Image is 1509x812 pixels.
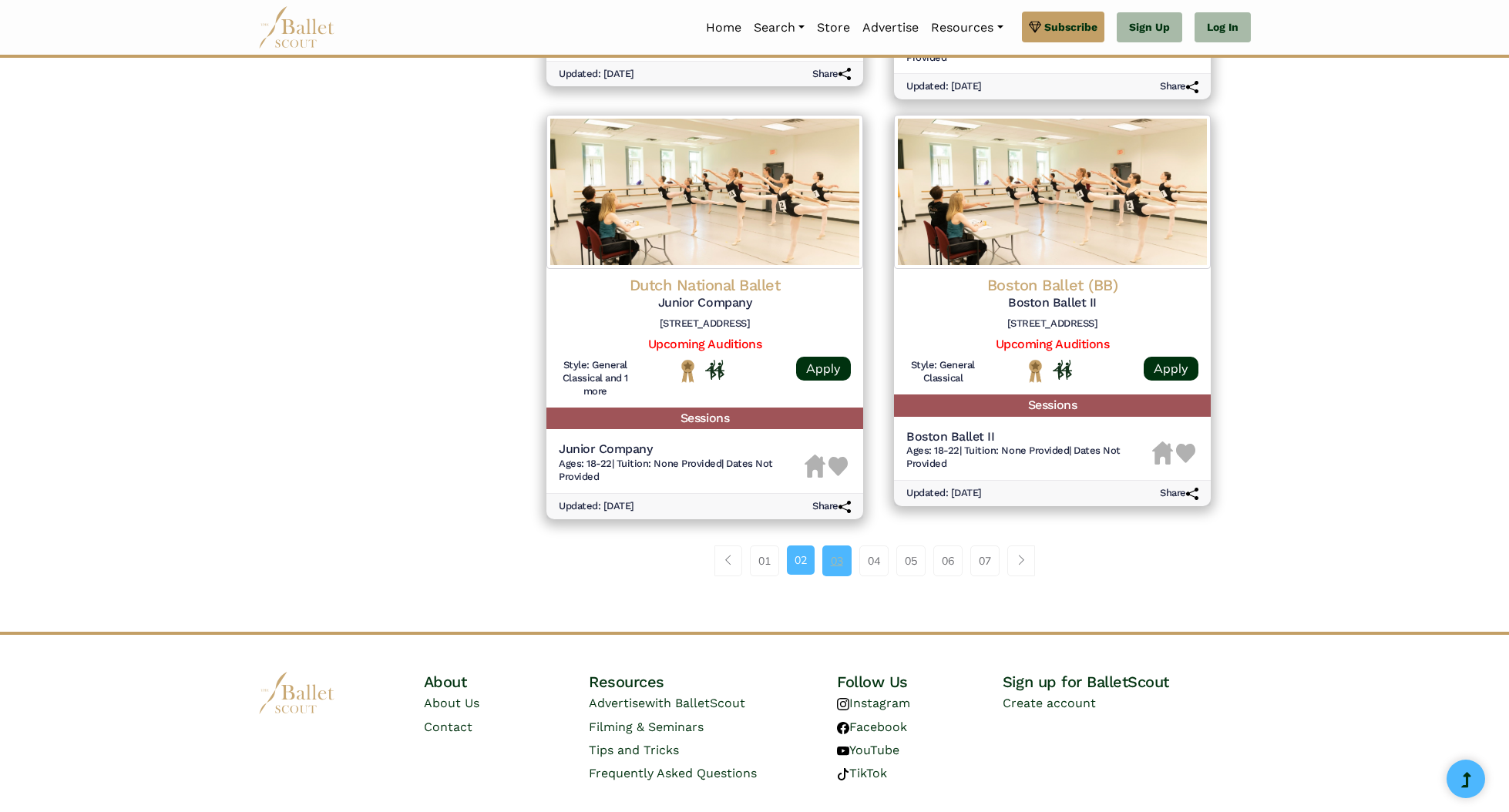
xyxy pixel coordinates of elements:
[1160,487,1198,500] h6: Share
[906,295,1198,311] h5: Boston Ballet II
[1003,672,1251,692] h4: Sign up for BalletScout
[748,12,811,44] a: Search
[1144,357,1198,381] a: Apply
[828,457,848,476] img: Heart
[906,429,1152,445] h5: Boston Ballet II
[906,39,1119,63] span: Dates Not Provided
[906,445,960,456] span: Ages: 18-22
[906,80,982,93] h6: Updated: [DATE]
[559,458,805,484] h6: | |
[1003,696,1096,710] a: Create account
[906,317,1198,331] h6: [STREET_ADDRESS]
[812,500,851,513] h6: Share
[705,360,724,380] img: In Person
[894,394,1211,417] h5: Sessions
[559,458,773,482] span: Dates Not Provided
[837,768,849,780] img: tiktok logo
[837,722,849,734] img: facebook logo
[1152,441,1173,465] img: Housing Unavailable
[837,696,910,710] a: Instagram
[559,317,851,331] h6: [STREET_ADDRESS]
[996,337,1109,351] a: Upcoming Auditions
[714,545,1044,576] nav: Page navigation example
[424,696,479,710] a: About Us
[837,720,907,734] a: Facebook
[805,455,825,478] img: Housing Unavailable
[837,743,899,757] a: YouTube
[906,445,1152,471] h6: | |
[906,445,1121,469] span: Dates Not Provided
[589,720,704,734] a: Filming & Seminars
[906,275,1198,295] h4: Boston Ballet (BB)
[546,115,863,269] img: Logo
[1022,12,1104,42] a: Subscribe
[894,115,1211,269] img: Logo
[859,545,889,576] a: 04
[964,445,1069,456] span: Tuition: None Provided
[1176,444,1195,463] img: Heart
[559,275,851,295] h4: Dutch National Ballet
[559,295,851,311] h5: Junior Company
[1053,360,1072,380] img: In Person
[896,545,926,576] a: 05
[970,545,1000,576] a: 07
[787,545,815,575] a: 02
[645,696,745,710] span: with BalletScout
[589,766,757,780] a: Frequently Asked Questions
[700,12,748,44] a: Home
[811,12,856,44] a: Store
[559,359,632,398] h6: Style: General Classical and 1 more
[678,359,697,383] img: National
[424,672,590,692] h4: About
[1044,18,1097,35] span: Subscribe
[1160,80,1198,93] h6: Share
[906,359,980,385] h6: Style: General Classical
[258,672,335,714] img: logo
[559,500,634,513] h6: Updated: [DATE]
[559,68,634,81] h6: Updated: [DATE]
[750,545,779,576] a: 01
[837,745,849,757] img: youtube logo
[822,545,852,576] a: 03
[1117,12,1182,43] a: Sign Up
[933,545,963,576] a: 06
[906,487,982,500] h6: Updated: [DATE]
[589,743,679,757] a: Tips and Tricks
[617,458,721,469] span: Tuition: None Provided
[837,672,1003,692] h4: Follow Us
[589,696,745,710] a: Advertisewith BalletScout
[589,672,837,692] h4: Resources
[856,12,925,44] a: Advertise
[925,12,1009,44] a: Resources
[1026,359,1045,383] img: National
[1029,18,1041,35] img: gem.svg
[559,458,612,469] span: Ages: 18-22
[559,441,805,458] h5: Junior Company
[1195,12,1251,43] a: Log In
[648,337,761,351] a: Upcoming Auditions
[837,698,849,710] img: instagram logo
[837,766,887,780] a: TikTok
[796,357,851,381] a: Apply
[812,68,851,81] h6: Share
[424,720,472,734] a: Contact
[546,408,863,430] h5: Sessions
